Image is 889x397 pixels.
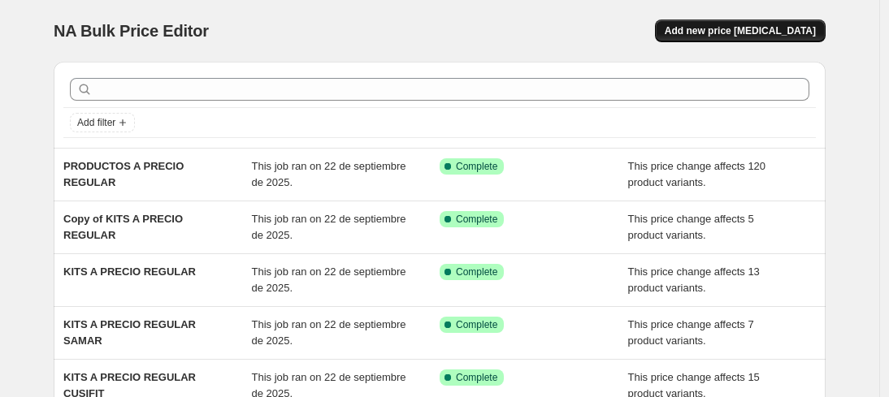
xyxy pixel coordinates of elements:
[70,113,135,132] button: Add filter
[456,265,497,278] span: Complete
[655,19,826,42] button: Add new price [MEDICAL_DATA]
[628,318,754,347] span: This price change affects 7 product variants.
[252,213,406,241] span: This job ran on 22 de septiembre de 2025.
[456,371,497,384] span: Complete
[54,22,209,40] span: NA Bulk Price Editor
[665,24,816,37] span: Add new price [MEDICAL_DATA]
[628,265,760,294] span: This price change affects 13 product variants.
[252,318,406,347] span: This job ran on 22 de septiembre de 2025.
[628,213,754,241] span: This price change affects 5 product variants.
[456,318,497,331] span: Complete
[456,213,497,226] span: Complete
[628,160,766,188] span: This price change affects 120 product variants.
[63,265,196,278] span: KITS A PRECIO REGULAR
[456,160,497,173] span: Complete
[63,213,183,241] span: Copy of KITS A PRECIO REGULAR
[77,116,115,129] span: Add filter
[63,160,184,188] span: PRODUCTOS A PRECIO REGULAR
[252,265,406,294] span: This job ran on 22 de septiembre de 2025.
[63,318,196,347] span: KITS A PRECIO REGULAR SAMAR
[252,160,406,188] span: This job ran on 22 de septiembre de 2025.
